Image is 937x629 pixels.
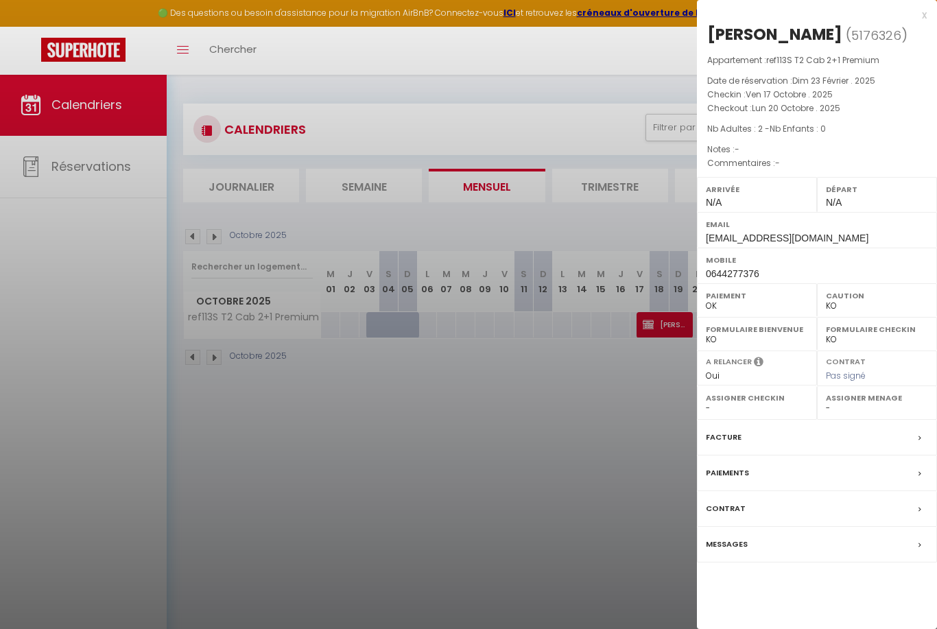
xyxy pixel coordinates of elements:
[746,88,833,100] span: Ven 17 Octobre . 2025
[706,289,808,302] label: Paiement
[706,217,928,231] label: Email
[752,102,840,114] span: Lun 20 Octobre . 2025
[826,356,866,365] label: Contrat
[826,182,928,196] label: Départ
[706,501,746,516] label: Contrat
[826,370,866,381] span: Pas signé
[775,157,780,169] span: -
[11,5,52,47] button: Ouvrir le widget de chat LiveChat
[707,74,927,88] p: Date de réservation :
[826,289,928,302] label: Caution
[770,123,826,134] span: Nb Enfants : 0
[851,27,901,44] span: 5176326
[707,123,826,134] span: Nb Adultes : 2 -
[706,253,928,267] label: Mobile
[792,75,875,86] span: Dim 23 Février . 2025
[706,322,808,336] label: Formulaire Bienvenue
[706,430,742,444] label: Facture
[707,88,927,102] p: Checkin :
[707,102,927,115] p: Checkout :
[826,197,842,208] span: N/A
[706,268,759,279] span: 0644277376
[707,23,842,45] div: [PERSON_NAME]
[735,143,739,155] span: -
[766,54,879,66] span: ref113S T2 Cab 2+1 Premium
[706,391,808,405] label: Assigner Checkin
[707,54,927,67] p: Appartement :
[697,7,927,23] div: x
[706,466,749,480] label: Paiements
[706,537,748,551] label: Messages
[826,322,928,336] label: Formulaire Checkin
[706,233,868,244] span: [EMAIL_ADDRESS][DOMAIN_NAME]
[846,25,908,45] span: ( )
[707,156,927,170] p: Commentaires :
[706,197,722,208] span: N/A
[706,356,752,368] label: A relancer
[707,143,927,156] p: Notes :
[706,182,808,196] label: Arrivée
[826,391,928,405] label: Assigner Menage
[754,356,763,371] i: Sélectionner OUI si vous souhaiter envoyer les séquences de messages post-checkout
